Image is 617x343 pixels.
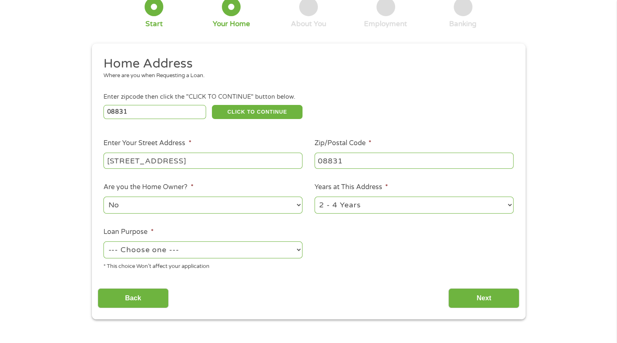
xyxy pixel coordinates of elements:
[103,139,191,148] label: Enter Your Street Address
[103,56,507,72] h2: Home Address
[213,19,250,29] div: Your Home
[212,105,302,119] button: CLICK TO CONTINUE
[315,183,388,192] label: Years at This Address
[103,105,206,119] input: Enter Zipcode (e.g 01510)
[103,92,513,102] div: Enter zipcode then click the "CLICK TO CONTINUE" button below.
[103,183,193,192] label: Are you the Home Owner?
[291,19,326,29] div: About You
[103,260,302,271] div: * This choice Won’t affect your application
[103,72,507,80] div: Where are you when Requesting a Loan.
[315,139,371,148] label: Zip/Postal Code
[448,288,519,309] input: Next
[449,19,477,29] div: Banking
[98,288,169,309] input: Back
[145,19,163,29] div: Start
[103,153,302,168] input: 1 Main Street
[364,19,407,29] div: Employment
[103,228,153,236] label: Loan Purpose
